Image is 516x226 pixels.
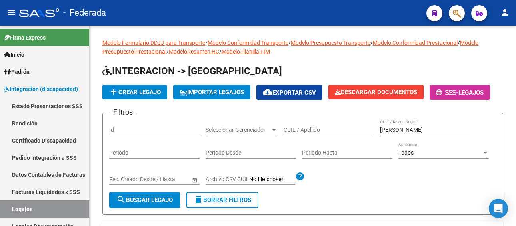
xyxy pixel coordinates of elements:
[295,172,305,181] mat-icon: help
[169,48,219,55] a: ModeloResumen HC
[109,89,161,96] span: Crear Legajo
[398,149,414,156] span: Todos
[4,50,24,59] span: Inicio
[458,89,484,96] span: Legajos
[109,107,137,118] h3: Filtros
[489,199,508,218] div: Open Intercom Messenger
[430,85,490,100] button: -Legajos
[145,176,184,183] input: Fecha fin
[263,89,316,96] span: Exportar CSV
[500,8,510,17] mat-icon: person
[328,85,424,99] button: Descargar Documentos
[373,40,458,46] a: Modelo Conformidad Prestacional
[173,85,250,99] button: IMPORTAR LEGAJOS
[102,85,167,99] button: Crear Legajo
[436,89,458,96] span: -
[249,176,295,183] input: Archivo CSV CUIL
[4,85,78,93] span: Integración (discapacidad)
[263,87,272,97] mat-icon: cloud_download
[222,48,270,55] a: Modelo Planilla FIM
[190,176,199,184] button: Open calendar
[4,67,30,76] span: Padrón
[6,8,16,17] mat-icon: menu
[116,195,126,204] mat-icon: search
[109,192,180,208] button: Buscar Legajo
[102,40,205,46] a: Modelo Formulario DDJJ para Transporte
[109,176,138,183] input: Fecha inicio
[109,87,118,97] mat-icon: add
[102,65,282,77] span: INTEGRACION -> [GEOGRAPHIC_DATA]
[256,85,322,100] button: Exportar CSV
[116,196,173,204] span: Buscar Legajo
[4,33,46,42] span: Firma Express
[208,40,288,46] a: Modelo Conformidad Transporte
[291,40,370,46] a: Modelo Presupuesto Transporte
[63,4,106,22] span: - Federada
[186,192,258,208] button: Borrar Filtros
[206,127,270,133] span: Seleccionar Gerenciador
[180,89,244,96] span: IMPORTAR LEGAJOS
[335,89,417,96] span: Descargar Documentos
[194,195,203,204] mat-icon: delete
[194,196,251,204] span: Borrar Filtros
[206,176,249,182] span: Archivo CSV CUIL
